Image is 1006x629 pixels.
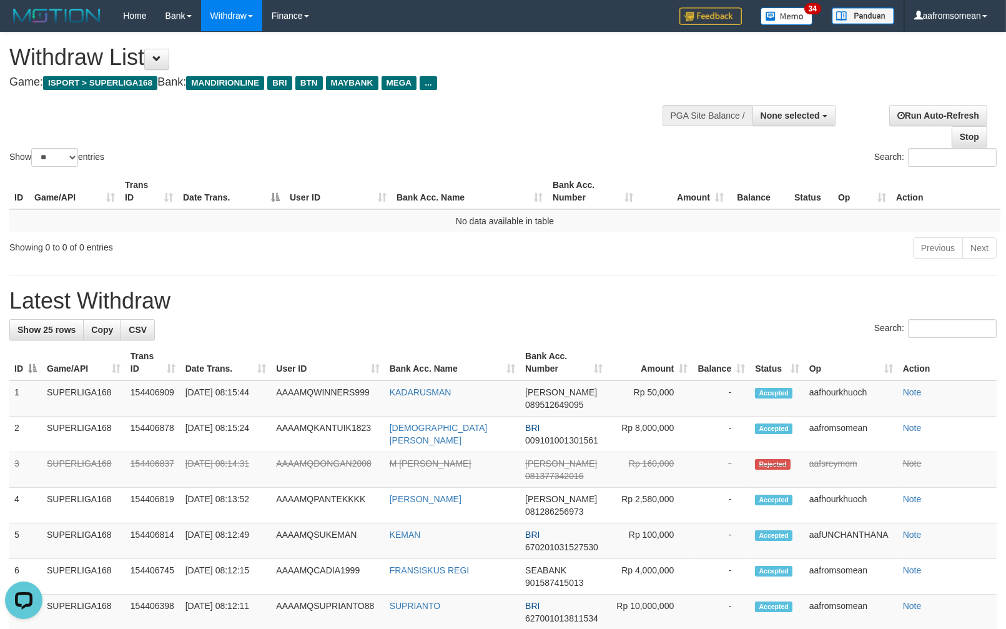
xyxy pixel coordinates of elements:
[679,7,742,25] img: Feedback.jpg
[962,237,997,259] a: Next
[804,523,898,559] td: aafUNCHANTHANA
[891,174,1000,209] th: Action
[326,76,378,90] span: MAYBANK
[903,494,922,504] a: Note
[120,174,178,209] th: Trans ID: activate to sort column ascending
[525,613,598,623] span: Copy 627001013811534 to clipboard
[271,488,384,523] td: AAAAMQPANTEKKKK
[42,488,126,523] td: SUPERLIGA168
[126,452,180,488] td: 154406837
[83,319,121,340] a: Copy
[608,380,693,417] td: Rp 50,000
[126,380,180,417] td: 154406909
[31,148,78,167] select: Showentries
[755,530,792,541] span: Accepted
[608,345,693,380] th: Amount: activate to sort column ascending
[874,319,997,338] label: Search:
[903,387,922,397] a: Note
[9,76,658,89] h4: Game: Bank:
[693,452,750,488] td: -
[525,400,583,410] span: Copy 089512649095 to clipboard
[285,174,392,209] th: User ID: activate to sort column ascending
[271,523,384,559] td: AAAAMQSUKEMAN
[271,452,384,488] td: AAAAMQDONGAN2008
[804,3,821,14] span: 34
[608,417,693,452] td: Rp 8,000,000
[5,5,42,42] button: Open LiveChat chat widget
[390,530,421,540] a: KEMAN
[9,523,42,559] td: 5
[804,380,898,417] td: aafhourkhuoch
[761,111,820,121] span: None selected
[271,559,384,595] td: AAAAMQCADIA1999
[525,458,597,468] span: [PERSON_NAME]
[693,559,750,595] td: -
[520,345,608,380] th: Bank Acc. Number: activate to sort column ascending
[752,105,836,126] button: None selected
[180,488,272,523] td: [DATE] 08:13:52
[693,523,750,559] td: -
[390,565,470,575] a: FRANSISKUS REGI
[761,7,813,25] img: Button%20Memo.svg
[804,452,898,488] td: aafsreymom
[903,601,922,611] a: Note
[952,126,987,147] a: Stop
[390,601,440,611] a: SUPRIANTO
[903,458,922,468] a: Note
[186,76,264,90] span: MANDIRIONLINE
[180,345,272,380] th: Date Trans.: activate to sort column ascending
[750,345,804,380] th: Status: activate to sort column ascending
[42,380,126,417] td: SUPERLIGA168
[9,45,658,70] h1: Withdraw List
[693,488,750,523] td: -
[180,380,272,417] td: [DATE] 08:15:44
[9,380,42,417] td: 1
[42,345,126,380] th: Game/API: activate to sort column ascending
[126,345,180,380] th: Trans ID: activate to sort column ascending
[833,174,891,209] th: Op: activate to sort column ascending
[638,174,729,209] th: Amount: activate to sort column ascending
[392,174,548,209] th: Bank Acc. Name: activate to sort column ascending
[9,209,1000,232] td: No data available in table
[390,387,451,397] a: KADARUSMAN
[525,578,583,588] span: Copy 901587415013 to clipboard
[608,488,693,523] td: Rp 2,580,000
[903,530,922,540] a: Note
[608,523,693,559] td: Rp 100,000
[295,76,323,90] span: BTN
[382,76,417,90] span: MEGA
[385,345,520,380] th: Bank Acc. Name: activate to sort column ascending
[126,559,180,595] td: 154406745
[271,380,384,417] td: AAAAMQWINNERS999
[525,423,540,433] span: BRI
[755,388,792,399] span: Accepted
[9,559,42,595] td: 6
[42,523,126,559] td: SUPERLIGA168
[180,523,272,559] td: [DATE] 08:12:49
[693,380,750,417] td: -
[126,417,180,452] td: 154406878
[42,559,126,595] td: SUPERLIGA168
[42,417,126,452] td: SUPERLIGA168
[913,237,963,259] a: Previous
[9,417,42,452] td: 2
[9,236,410,254] div: Showing 0 to 0 of 0 entries
[525,435,598,445] span: Copy 009101001301561 to clipboard
[271,417,384,452] td: AAAAMQKANTUIK1823
[804,559,898,595] td: aafromsomean
[390,458,471,468] a: M [PERSON_NAME]
[43,76,157,90] span: ISPORT > SUPERLIGA168
[9,345,42,380] th: ID: activate to sort column descending
[525,494,597,504] span: [PERSON_NAME]
[267,76,292,90] span: BRI
[9,452,42,488] td: 3
[9,319,84,340] a: Show 25 rows
[129,325,147,335] span: CSV
[548,174,638,209] th: Bank Acc. Number: activate to sort column ascending
[420,76,436,90] span: ...
[663,105,752,126] div: PGA Site Balance /
[525,530,540,540] span: BRI
[693,417,750,452] td: -
[832,7,894,24] img: panduan.png
[804,488,898,523] td: aafhourkhuoch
